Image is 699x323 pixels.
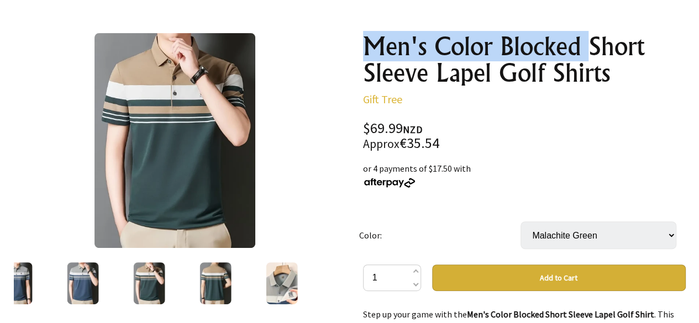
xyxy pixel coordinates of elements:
div: $69.99 €35.54 [363,121,686,151]
small: Approx [363,136,400,151]
img: Men's Color Blocked Short Sleeve Lapel Golf Shirts [266,262,298,304]
img: Men's Color Blocked Short Sleeve Lapel Golf Shirts [1,262,33,304]
img: Men's Color Blocked Short Sleeve Lapel Golf Shirts [134,262,165,304]
button: Add to Cart [432,264,686,291]
img: Men's Color Blocked Short Sleeve Lapel Golf Shirts [94,33,256,248]
h1: Men's Color Blocked Short Sleeve Lapel Golf Shirts [363,33,686,86]
img: Afterpay [363,178,416,188]
a: Gift Tree [363,92,402,106]
td: Color: [359,206,521,264]
img: Men's Color Blocked Short Sleeve Lapel Golf Shirts [200,262,232,304]
strong: Men's Color Blocked Short Sleeve Lapel Golf Shirt [467,309,654,320]
img: Men's Color Blocked Short Sleeve Lapel Golf Shirts [67,262,99,304]
span: NZD [403,123,423,136]
div: or 4 payments of $17.50 with [363,162,686,188]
